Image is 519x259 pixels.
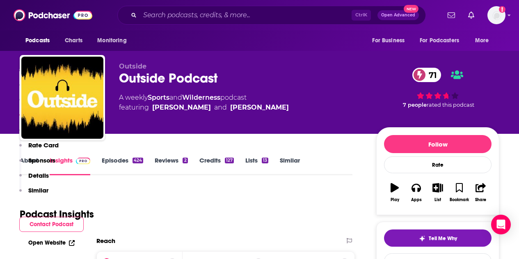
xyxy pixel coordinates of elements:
button: open menu [366,33,415,48]
button: Similar [19,186,48,202]
div: 2 [183,158,187,163]
a: Paddy O’Connell [230,103,289,112]
a: 71 [412,68,441,82]
a: Similar [280,156,300,175]
button: Open AdvancedNew [377,10,419,20]
button: Sponsors [19,156,55,172]
p: Details [28,172,49,179]
button: Apps [405,178,427,207]
span: More [475,35,489,46]
span: Monitoring [97,35,126,46]
button: Contact Podcast [19,217,84,232]
span: Logged in as SarahCBreivogel [487,6,505,24]
input: Search podcasts, credits, & more... [140,9,352,22]
span: Charts [65,35,82,46]
a: Lists13 [245,156,268,175]
span: New [404,5,418,13]
button: open menu [414,33,471,48]
div: 127 [225,158,234,163]
span: Outside [119,62,146,70]
button: Play [384,178,405,207]
div: 13 [262,158,268,163]
div: 71 7 peoplerated this podcast [376,62,499,113]
span: Open Advanced [381,13,415,17]
button: open menu [469,33,499,48]
div: Rate [384,156,492,173]
h2: Reach [96,237,115,245]
button: open menu [20,33,60,48]
img: Podchaser - Follow, Share and Rate Podcasts [14,7,92,23]
span: 7 people [403,102,427,108]
img: tell me why sparkle [419,235,425,242]
button: Follow [384,135,492,153]
div: Apps [411,197,422,202]
div: List [434,197,441,202]
a: Sports [148,94,169,101]
span: featuring [119,103,289,112]
span: Tell Me Why [429,235,457,242]
div: 424 [133,158,143,163]
a: Credits127 [199,156,234,175]
button: Bookmark [448,178,470,207]
a: Wilderness [182,94,220,101]
div: Share [475,197,486,202]
img: User Profile [487,6,505,24]
a: Show notifications dropdown [465,8,478,22]
div: Play [391,197,399,202]
div: Open Intercom Messenger [491,215,511,234]
span: For Podcasters [420,35,459,46]
button: Show profile menu [487,6,505,24]
button: open menu [91,33,137,48]
a: Peter Frick-Wright [152,103,211,112]
button: List [427,178,448,207]
a: Open Website [28,239,75,246]
span: Ctrl K [352,10,371,21]
span: Podcasts [25,35,50,46]
a: Charts [59,33,87,48]
div: Search podcasts, credits, & more... [117,6,426,25]
button: Share [470,178,492,207]
div: A weekly podcast [119,93,289,112]
div: Bookmark [450,197,469,202]
button: Details [19,172,49,187]
span: and [214,103,227,112]
svg: Add a profile image [499,6,505,13]
img: Outside Podcast [21,57,103,139]
button: tell me why sparkleTell Me Why [384,229,492,247]
span: rated this podcast [427,102,474,108]
a: Reviews2 [155,156,187,175]
p: Similar [28,186,48,194]
p: Sponsors [28,156,55,164]
span: 71 [421,68,441,82]
span: and [169,94,182,101]
span: For Business [372,35,405,46]
a: Show notifications dropdown [444,8,458,22]
a: Episodes424 [102,156,143,175]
